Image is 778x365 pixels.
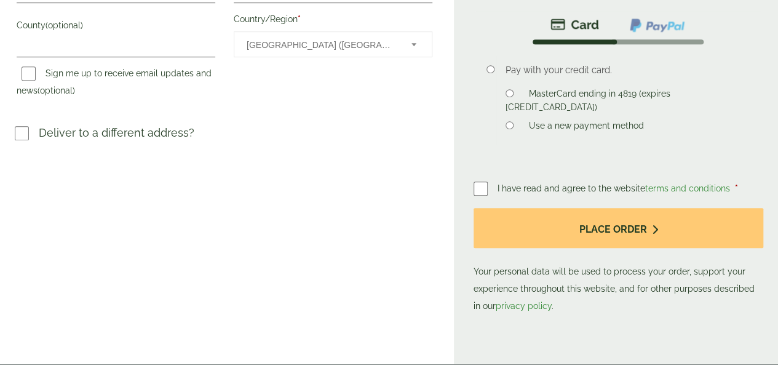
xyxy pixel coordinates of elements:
img: ppcp-gateway.png [629,17,686,33]
label: MasterCard ending in 4819 (expires [CREDIT_CARD_DATA]) [506,89,670,116]
span: I have read and agree to the website [498,183,732,193]
span: (optional) [46,20,83,30]
p: Deliver to a different address? [39,124,194,141]
label: County [17,17,215,38]
p: Pay with your credit card. [506,63,745,77]
img: stripe.png [550,17,599,32]
button: Place order [474,208,763,248]
label: Country/Region [234,10,432,31]
abbr: required [735,183,738,193]
span: (optional) [38,86,75,95]
span: Country/Region [234,31,432,57]
p: Your personal data will be used to process your order, support your experience throughout this we... [474,208,763,315]
a: privacy policy [496,301,552,311]
input: Sign me up to receive email updates and news(optional) [22,66,36,81]
abbr: required [298,14,301,24]
label: Use a new payment method [524,121,649,134]
a: terms and conditions [645,183,730,193]
label: Sign me up to receive email updates and news [17,68,212,99]
span: United Kingdom (UK) [247,32,395,58]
